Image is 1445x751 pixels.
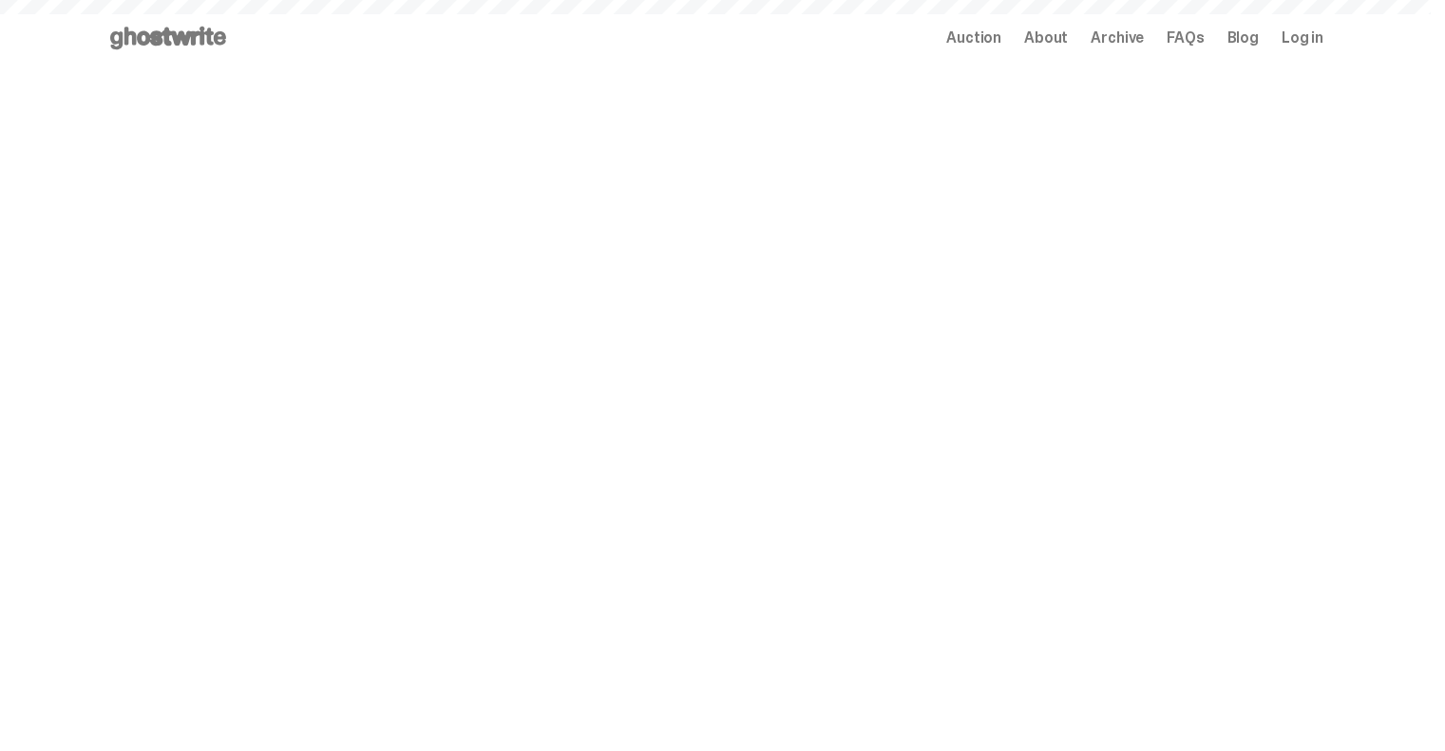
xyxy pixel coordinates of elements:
a: Archive [1091,30,1144,46]
a: Blog [1227,30,1259,46]
a: About [1024,30,1068,46]
a: Log in [1282,30,1323,46]
a: FAQs [1167,30,1204,46]
a: Auction [946,30,1001,46]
